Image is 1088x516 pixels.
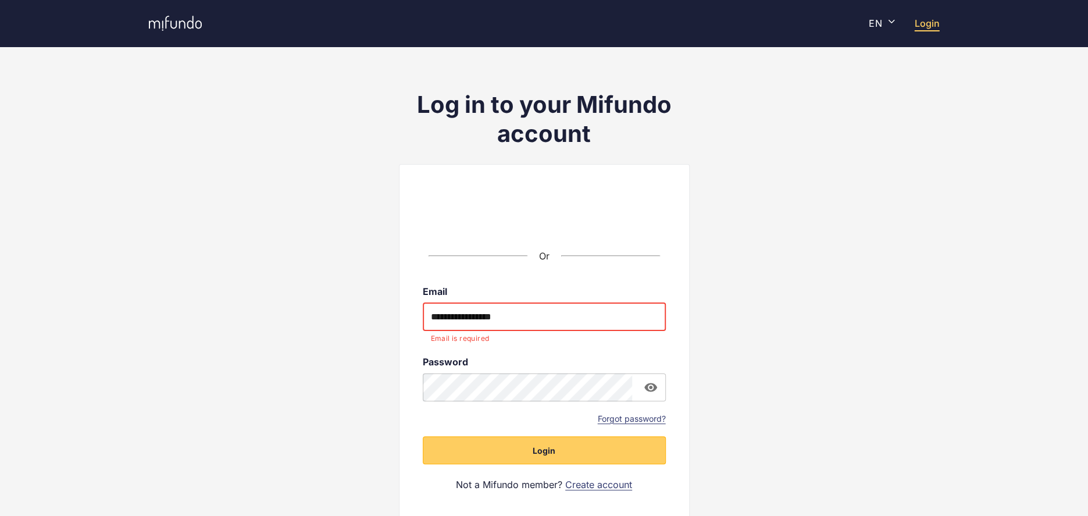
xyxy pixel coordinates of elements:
[423,356,666,368] label: Password
[539,250,550,262] span: Or
[456,478,562,491] span: Not a Mifundo member?
[431,333,658,344] p: Email is required
[915,17,940,29] a: Login
[445,202,643,227] iframe: Tlačidlo Prihlásiť sa účtom Google
[423,286,666,297] label: Email
[869,18,896,29] div: EN
[533,445,555,457] span: Login
[565,478,632,491] a: Create account
[598,413,666,425] a: Forgot password?
[423,436,666,464] button: Login
[399,90,690,148] h1: Log in to your Mifundo account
